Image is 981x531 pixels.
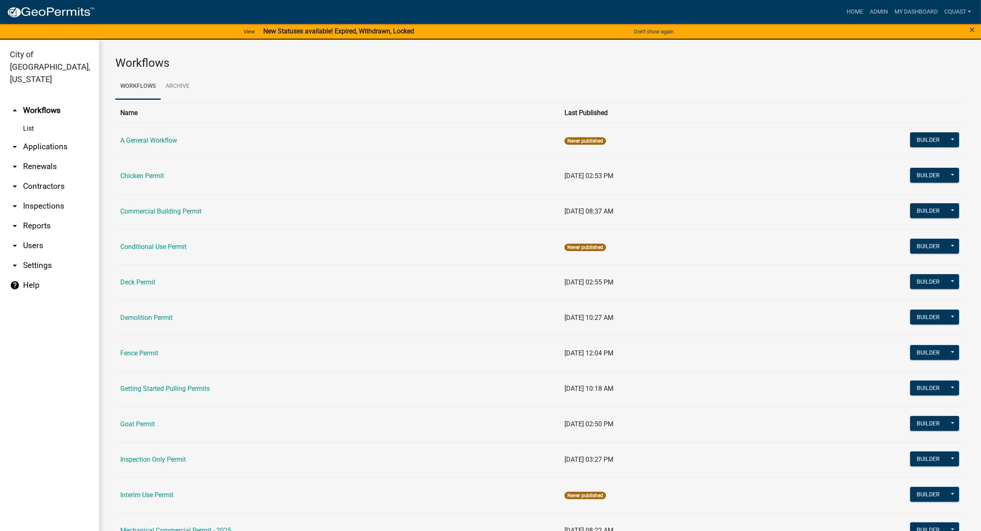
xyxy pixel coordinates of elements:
a: Getting Started Pulling Permits [120,385,210,392]
i: arrow_drop_up [10,106,20,115]
i: arrow_drop_down [10,142,20,152]
a: Interim Use Permit [120,491,173,499]
button: Builder [910,487,946,502]
a: My Dashboard [891,4,941,20]
a: Conditional Use Permit [120,243,187,251]
strong: New Statuses available! Expired, Withdrawn, Locked [263,27,414,35]
span: [DATE] 10:18 AM [564,385,613,392]
span: [DATE] 12:04 PM [564,349,613,357]
button: Don't show again [631,25,677,38]
span: [DATE] 10:27 AM [564,314,613,322]
a: Archive [161,73,194,100]
a: Demolition Permit [120,314,173,322]
a: cquast [941,4,974,20]
button: Builder [910,203,946,218]
button: Builder [910,274,946,289]
a: View [240,25,258,38]
button: Builder [910,168,946,183]
th: Name [115,103,560,123]
a: Chicken Permit [120,172,164,180]
button: Builder [910,416,946,431]
i: arrow_drop_down [10,162,20,172]
span: [DATE] 08:37 AM [564,207,613,215]
i: help [10,280,20,290]
span: [DATE] 02:55 PM [564,278,613,286]
span: [DATE] 02:53 PM [564,172,613,180]
th: Last Published [560,103,819,123]
a: Admin [866,4,891,20]
button: Builder [910,310,946,324]
button: Builder [910,132,946,147]
span: [DATE] 02:50 PM [564,420,613,428]
i: arrow_drop_down [10,221,20,231]
span: Never published [564,137,606,145]
a: Goat Permit [120,420,155,428]
button: Builder [910,345,946,360]
a: Workflows [115,73,161,100]
a: Fence Permit [120,349,158,357]
span: [DATE] 03:27 PM [564,456,613,463]
a: A General Workflow [120,136,177,144]
a: Deck Permit [120,278,155,286]
span: Never published [564,244,606,251]
button: Builder [910,381,946,395]
i: arrow_drop_down [10,241,20,251]
a: Home [843,4,866,20]
button: Close [969,25,975,35]
span: × [969,24,975,35]
a: Commercial Building Permit [120,207,201,215]
i: arrow_drop_down [10,201,20,211]
span: Never published [564,492,606,499]
button: Builder [910,239,946,254]
h3: Workflows [115,56,965,70]
i: arrow_drop_down [10,261,20,270]
i: arrow_drop_down [10,181,20,191]
a: Inspection Only Permit [120,456,186,463]
button: Builder [910,451,946,466]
